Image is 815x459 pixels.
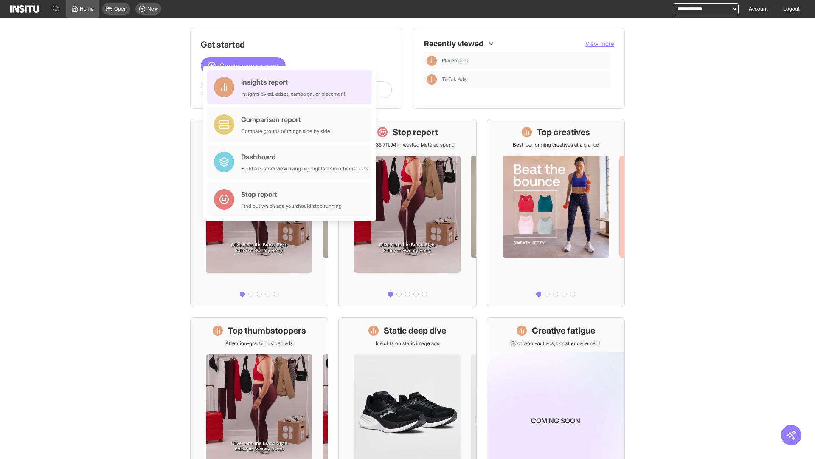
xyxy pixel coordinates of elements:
span: Open [114,6,127,12]
div: Compare groups of things side by side [241,128,330,135]
div: Comparison report [241,114,330,125]
h1: Stop report [393,126,438,138]
div: Build a custom view using highlights from other reports [241,165,368,172]
p: Insights on static image ads [376,340,439,347]
div: Insights [427,74,437,85]
span: Create a new report [219,61,279,71]
div: Find out which ads you should stop running [241,203,342,210]
span: TikTok Ads [442,76,607,83]
div: Insights by ad, adset, campaign, or placement [241,91,346,97]
span: Home [80,6,94,12]
h1: Get started [201,39,392,51]
h1: Static deep dive [384,325,446,337]
div: Stop report [241,189,342,199]
div: Dashboard [241,152,368,162]
h1: Top creatives [537,126,590,138]
span: Placements [442,57,469,64]
span: New [147,6,158,12]
a: Stop reportSave £36,711.94 in wasted Meta ad spend [338,119,476,307]
span: View more [585,40,614,47]
img: Logo [10,5,39,13]
p: Attention-grabbing video ads [225,340,293,347]
span: TikTok Ads [442,76,467,83]
a: What's live nowSee all active ads instantly [190,119,328,307]
div: Insights [427,56,437,66]
div: Insights report [241,77,346,87]
h1: Top thumbstoppers [228,325,306,337]
span: Placements [442,57,607,64]
button: View more [585,40,614,48]
p: Best-performing creatives at a glance [513,142,599,148]
p: Save £36,711.94 in wasted Meta ad spend [360,142,455,148]
a: Top creativesBest-performing creatives at a glance [487,119,625,307]
button: Create a new report [201,57,286,74]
